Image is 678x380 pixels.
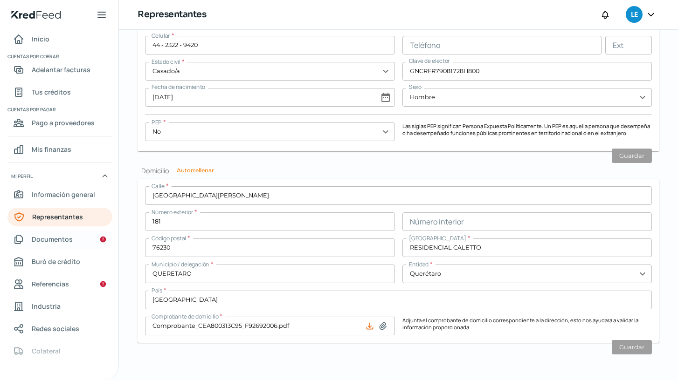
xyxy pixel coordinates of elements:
span: Estado civil [152,58,180,66]
a: Buró de crédito [7,252,112,271]
span: País [152,286,162,294]
span: Industria [32,300,61,312]
span: Tus créditos [32,86,71,98]
span: Entidad [409,260,429,268]
span: [GEOGRAPHIC_DATA] [409,234,466,242]
a: Referencias [7,275,112,293]
span: Redes sociales [32,323,79,334]
span: Sexo [409,83,422,91]
h1: Representantes [138,8,206,21]
span: Número exterior [152,208,193,216]
span: Comprobante de domicilio [152,312,218,320]
span: LE [631,9,637,20]
a: Información general [7,185,112,204]
a: Mis finanzas [7,140,112,159]
span: Cuentas por pagar [7,105,111,114]
a: Colateral [7,342,112,360]
span: Información general [32,189,95,200]
span: Celular [152,32,170,40]
span: Calle [152,182,165,190]
span: Clave de elector [409,57,450,65]
p: Las siglas PEP significan Persona Expuesta Políticamente. Un PEP es aquella persona que desempeña... [402,122,652,136]
span: Documentos [32,233,73,245]
span: Fecha de nacimiento [152,83,205,91]
span: Pago a proveedores [32,117,95,129]
a: Pago a proveedores [7,114,112,132]
span: Inicio [32,33,49,45]
span: Colateral [32,345,61,357]
a: Industria [7,297,112,316]
a: Representantes [7,208,112,226]
span: Cuentas por cobrar [7,52,111,61]
span: Código postal [152,234,186,242]
span: Mis finanzas [32,143,71,155]
a: Adelantar facturas [7,61,112,79]
h2: Domicilio [138,166,659,175]
button: Autorrellenar [177,168,214,173]
button: Guardar [612,149,652,163]
a: Inicio [7,30,112,48]
span: Referencias [32,278,69,290]
a: Documentos [7,230,112,249]
span: Municipio / delegación [152,260,209,268]
button: Guardar [612,340,652,354]
a: Redes sociales [7,319,112,338]
span: Mi perfil [11,172,33,180]
a: Tus créditos [7,83,112,102]
span: Representantes [32,211,83,223]
span: PEP [152,118,162,126]
span: Adelantar facturas [32,64,90,75]
p: Adjunta el comprobante de domicilio correspondiente a la dirección, esto nos ayudará a validar la... [402,317,652,335]
span: Buró de crédito [32,256,80,267]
